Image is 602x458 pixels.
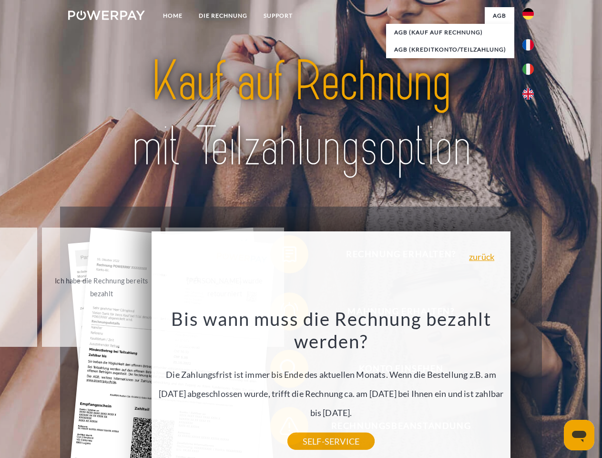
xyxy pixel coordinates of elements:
[469,252,494,261] a: zurück
[155,7,191,24] a: Home
[157,307,505,441] div: Die Zahlungsfrist ist immer bis Ende des aktuellen Monats. Wenn die Bestellung z.B. am [DATE] abg...
[48,274,155,300] div: Ich habe die Rechnung bereits bezahlt
[522,39,534,51] img: fr
[522,8,534,20] img: de
[522,63,534,75] img: it
[564,420,594,450] iframe: Schaltfläche zum Öffnen des Messaging-Fensters
[287,433,375,450] a: SELF-SERVICE
[485,7,514,24] a: agb
[157,307,505,353] h3: Bis wann muss die Rechnung bezahlt werden?
[191,7,255,24] a: DIE RECHNUNG
[255,7,301,24] a: SUPPORT
[68,10,145,20] img: logo-powerpay-white.svg
[522,88,534,100] img: en
[386,41,514,58] a: AGB (Kreditkonto/Teilzahlung)
[91,46,511,183] img: title-powerpay_de.svg
[386,24,514,41] a: AGB (Kauf auf Rechnung)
